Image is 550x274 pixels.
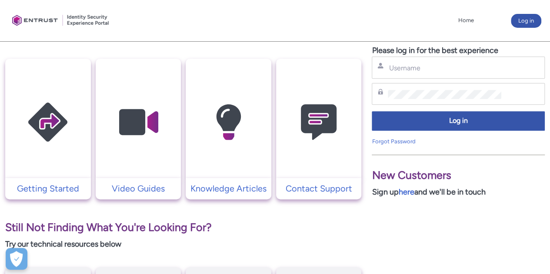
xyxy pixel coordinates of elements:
button: Log in [372,111,545,131]
img: Knowledge Articles [187,76,270,169]
button: Open Preferences [6,248,27,270]
button: Log in [511,14,541,28]
a: Getting Started [5,182,91,195]
input: Username [388,63,501,73]
a: Forgot Password [372,138,415,145]
span: Log in [377,116,539,126]
p: Try our technical resources below [5,238,361,250]
img: Getting Started [7,76,89,169]
a: here [398,187,414,197]
a: Knowledge Articles [186,182,271,195]
p: Please log in for the best experience [372,45,545,56]
a: Home [456,14,476,27]
img: Video Guides [97,76,180,169]
p: New Customers [372,167,545,184]
a: Video Guides [96,182,181,195]
p: Contact Support [280,182,357,195]
a: Contact Support [276,182,362,195]
p: Knowledge Articles [190,182,267,195]
img: Contact Support [277,76,360,169]
p: Video Guides [100,182,177,195]
p: Getting Started [10,182,87,195]
p: Still Not Finding What You're Looking For? [5,219,361,236]
div: Cookie Preferences [6,248,27,270]
p: Sign up and we'll be in touch [372,186,545,198]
